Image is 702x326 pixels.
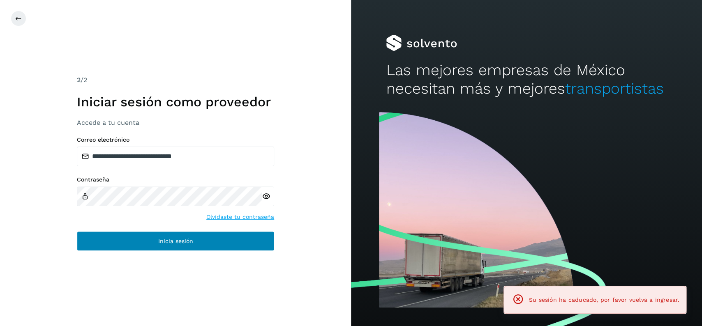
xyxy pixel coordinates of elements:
a: Olvidaste tu contraseña [206,213,274,221]
h1: Iniciar sesión como proveedor [77,94,274,110]
h2: Las mejores empresas de México necesitan más y mejores [386,61,667,98]
div: /2 [77,75,274,85]
h3: Accede a tu cuenta [77,119,274,126]
span: Su sesión ha caducado, por favor vuelva a ingresar. [529,296,679,303]
span: 2 [77,76,81,84]
button: Inicia sesión [77,231,274,251]
label: Correo electrónico [77,136,274,143]
span: transportistas [565,80,663,97]
label: Contraseña [77,176,274,183]
span: Inicia sesión [158,238,193,244]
